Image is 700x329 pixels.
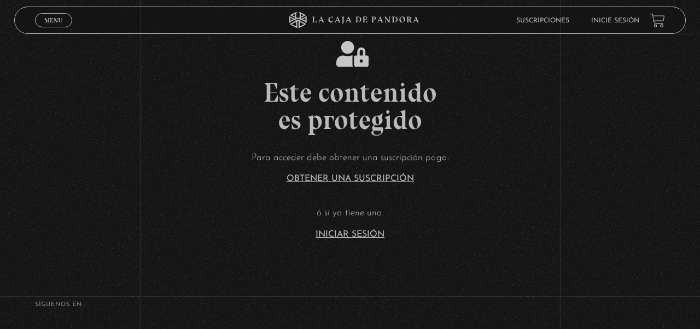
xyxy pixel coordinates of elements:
[35,302,665,308] h4: SÍguenos en:
[516,17,569,24] a: Suscripciones
[287,174,414,183] a: Obtener una suscripción
[44,17,62,23] span: Menu
[316,230,384,239] a: Iniciar Sesión
[591,17,639,24] a: Inicie sesión
[650,13,665,28] a: View your shopping cart
[41,26,67,34] span: Cerrar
